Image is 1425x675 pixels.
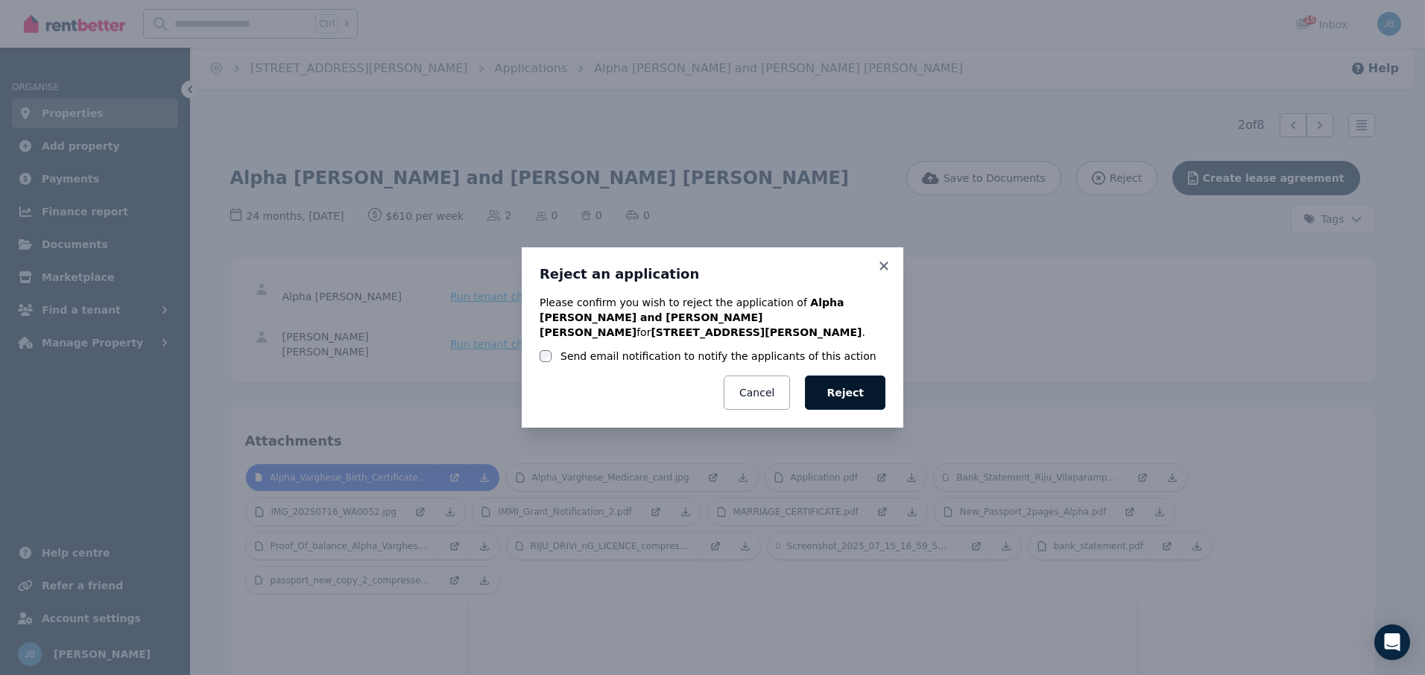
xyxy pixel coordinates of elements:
[1374,624,1410,660] div: Open Intercom Messenger
[651,326,862,338] b: [STREET_ADDRESS][PERSON_NAME]
[540,265,885,283] h3: Reject an application
[560,349,876,364] label: Send email notification to notify the applicants of this action
[805,375,885,410] button: Reject
[540,295,885,340] p: Please confirm you wish to reject the application of for .
[724,375,790,410] button: Cancel
[540,297,844,338] b: Alpha [PERSON_NAME] and [PERSON_NAME] [PERSON_NAME]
